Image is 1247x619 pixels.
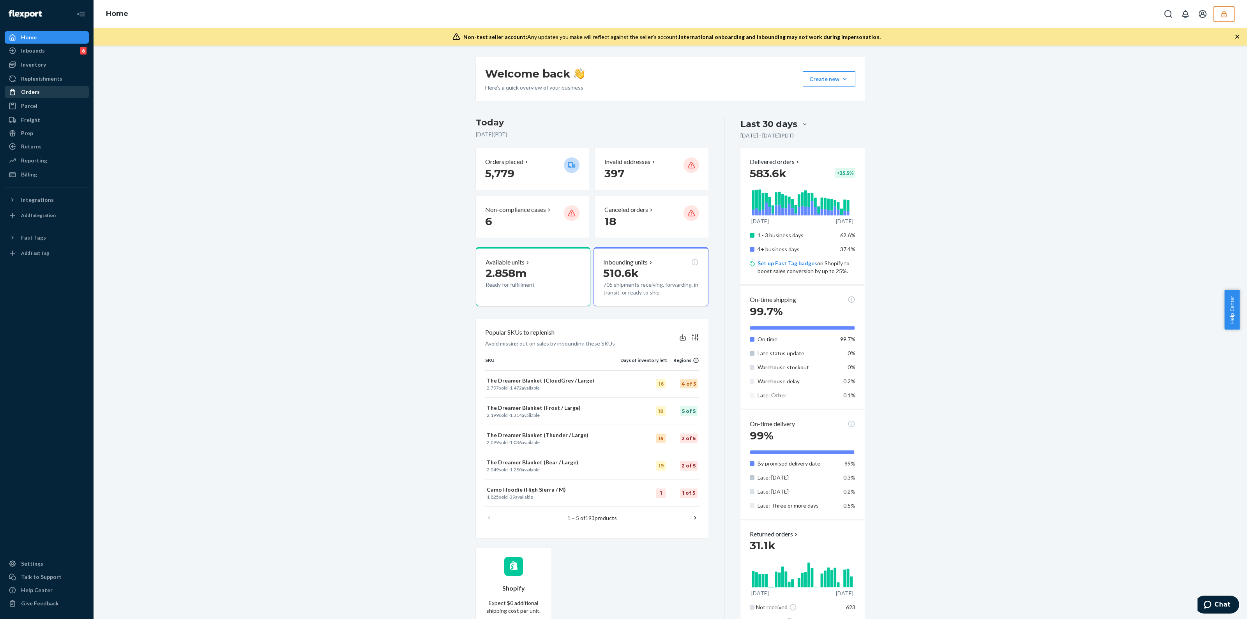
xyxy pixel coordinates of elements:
span: 2,199 [487,412,499,418]
button: Close Navigation [73,6,89,22]
button: Orders placed 5,779 [476,148,589,190]
span: 0.2% [843,378,855,384]
span: 0% [848,364,855,370]
p: Warehouse stockout [758,363,834,371]
span: 0% [848,350,855,356]
p: 705 shipments receiving, forwarding, in transit, or ready to ship [603,281,698,296]
div: Replenishments [21,75,62,83]
div: Any updates you make will reflect against the seller's account. [463,33,881,41]
a: Settings [5,557,89,570]
button: Returned orders [750,530,799,539]
div: Help Center [21,586,53,594]
p: on Shopify to boost sales conversion by up to 25%. [758,259,855,275]
p: Canceled orders [604,205,648,214]
div: Reporting [21,157,47,164]
span: 1,036 [510,439,522,445]
a: Prep [5,127,89,139]
div: Parcel [21,102,37,110]
div: 6 [80,47,87,55]
div: Add Integration [21,212,56,219]
button: Open Search Box [1160,6,1176,22]
p: Here’s a quick overview of your business [485,84,585,92]
div: 5 of 5 [680,406,698,416]
p: By promised delivery date [758,460,834,467]
span: 18 [604,215,616,228]
a: Home [5,31,89,44]
p: Camo Hoodie (High Sierra / M) [487,486,619,494]
span: 99.7% [750,305,783,318]
p: Orders placed [485,157,523,166]
p: Avoid missing out on sales by inbounding these SKUs [485,340,615,347]
span: 37.4% [840,246,855,252]
button: Open account menu [1195,6,1210,22]
span: 0.3% [843,474,855,481]
span: 6 [485,215,492,228]
span: 1,314 [510,412,522,418]
p: 1 - 3 business days [758,231,834,239]
span: 1,825 [487,494,499,500]
p: Invalid addresses [604,157,650,166]
span: 39 [510,494,515,500]
p: Inbounding units [603,258,648,267]
div: 2 of 5 [680,461,698,471]
a: Returns [5,140,89,153]
div: 15 [656,434,666,443]
p: Late: [DATE] [758,488,834,496]
span: 62.6% [840,232,855,238]
span: 99.7% [840,336,855,342]
div: 4 of 5 [680,379,698,388]
p: [DATE] - [DATE] ( PDT ) [740,132,794,139]
p: sold · available [487,439,619,446]
span: 397 [604,167,624,180]
th: Days of inventory left [620,357,667,370]
div: + 35.5 % [835,168,855,178]
p: The Dreamer Blanket (Bear / Large) [487,459,619,466]
div: Add Fast Tag [21,250,49,256]
a: Inbounds6 [5,44,89,57]
div: Freight [21,116,40,124]
span: 2,099 [487,439,499,445]
p: Available units [486,258,525,267]
div: Inbounds [21,47,45,55]
a: Billing [5,168,89,181]
button: Available units2.858mReady for fulfillment [476,247,590,306]
a: Orders [5,86,89,98]
span: 2.858m [486,266,526,280]
span: 31.1k [750,539,775,552]
p: [DATE] [751,217,769,225]
div: Not received [756,603,836,611]
span: 2,797 [487,385,499,391]
img: hand-wave emoji [574,68,585,79]
p: [DATE] ( PDT ) [476,131,708,138]
span: 0.2% [843,488,855,495]
p: On-time shipping [750,295,796,304]
div: Give Feedback [21,600,59,607]
p: The Dreamer Blanket (CloudGrey / Large) [487,377,619,384]
p: [DATE] [836,217,853,225]
div: Settings [21,560,43,568]
a: Home [106,9,128,18]
p: Ready for fulfillment [486,281,558,289]
span: 583.6k [750,167,786,180]
p: Warehouse delay [758,377,834,385]
p: Late: [DATE] [758,474,834,481]
span: Help Center [1224,290,1240,330]
button: Integrations [5,194,89,206]
div: 1 of 5 [680,488,698,498]
a: Add Fast Tag [5,247,89,259]
div: Talk to Support [21,573,62,581]
span: 1,280 [510,467,522,473]
button: Open notifications [1178,6,1193,22]
p: sold · available [487,412,619,418]
button: Create new [803,71,855,87]
p: The Dreamer Blanket (Thunder / Large) [487,431,619,439]
span: 193 [585,515,595,521]
span: 99% [844,460,855,467]
div: Inventory [21,61,46,69]
button: Invalid addresses 397 [595,148,708,190]
h3: Today [476,116,708,129]
div: Integrations [21,196,54,204]
button: Fast Tags [5,231,89,244]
